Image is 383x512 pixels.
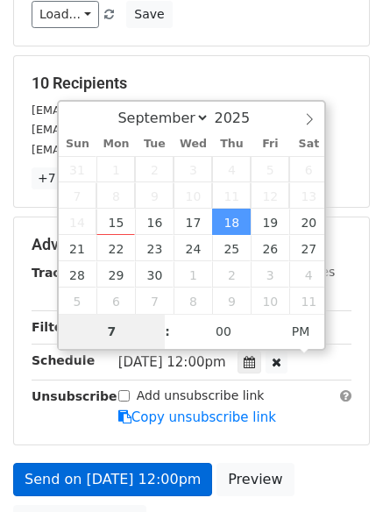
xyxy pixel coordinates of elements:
[174,139,212,150] span: Wed
[118,354,226,370] span: [DATE] 12:00pm
[59,209,97,235] span: September 14, 2025
[216,463,294,496] a: Preview
[212,182,251,209] span: September 11, 2025
[170,314,277,349] input: Minute
[137,387,265,405] label: Add unsubscribe link
[251,139,289,150] span: Fri
[212,156,251,182] span: September 4, 2025
[289,235,328,261] span: September 27, 2025
[251,182,289,209] span: September 12, 2025
[174,156,212,182] span: September 3, 2025
[135,139,174,150] span: Tue
[135,288,174,314] span: October 7, 2025
[96,209,135,235] span: September 15, 2025
[32,320,76,334] strong: Filters
[289,261,328,288] span: October 4, 2025
[59,314,166,349] input: Hour
[32,266,90,280] strong: Tracking
[212,139,251,150] span: Thu
[289,209,328,235] span: September 20, 2025
[59,182,97,209] span: September 7, 2025
[96,139,135,150] span: Mon
[96,235,135,261] span: September 22, 2025
[289,156,328,182] span: September 6, 2025
[32,123,227,136] small: [EMAIL_ADDRESS][DOMAIN_NAME]
[251,209,289,235] span: September 19, 2025
[135,182,174,209] span: September 9, 2025
[209,110,273,126] input: Year
[289,139,328,150] span: Sat
[165,314,170,349] span: :
[32,1,99,28] a: Load...
[212,209,251,235] span: September 18, 2025
[32,103,227,117] small: [EMAIL_ADDRESS][DOMAIN_NAME]
[32,389,117,403] strong: Unsubscribe
[32,143,227,156] small: [EMAIL_ADDRESS][DOMAIN_NAME]
[96,288,135,314] span: October 6, 2025
[59,261,97,288] span: September 28, 2025
[96,182,135,209] span: September 8, 2025
[32,235,351,254] h5: Advanced
[174,288,212,314] span: October 8, 2025
[32,74,351,93] h5: 10 Recipients
[289,288,328,314] span: October 11, 2025
[126,1,172,28] button: Save
[174,209,212,235] span: September 17, 2025
[251,261,289,288] span: October 3, 2025
[251,288,289,314] span: October 10, 2025
[135,156,174,182] span: September 2, 2025
[59,235,97,261] span: September 21, 2025
[32,353,95,367] strong: Schedule
[174,182,212,209] span: September 10, 2025
[135,209,174,235] span: September 16, 2025
[251,156,289,182] span: September 5, 2025
[32,167,97,189] a: +7 more
[212,261,251,288] span: October 2, 2025
[59,139,97,150] span: Sun
[96,261,135,288] span: September 29, 2025
[135,235,174,261] span: September 23, 2025
[295,428,383,512] iframe: Chat Widget
[212,235,251,261] span: September 25, 2025
[13,463,212,496] a: Send on [DATE] 12:00pm
[59,288,97,314] span: October 5, 2025
[135,261,174,288] span: September 30, 2025
[277,314,325,349] span: Click to toggle
[96,156,135,182] span: September 1, 2025
[289,182,328,209] span: September 13, 2025
[174,235,212,261] span: September 24, 2025
[174,261,212,288] span: October 1, 2025
[59,156,97,182] span: August 31, 2025
[251,235,289,261] span: September 26, 2025
[212,288,251,314] span: October 9, 2025
[118,409,276,425] a: Copy unsubscribe link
